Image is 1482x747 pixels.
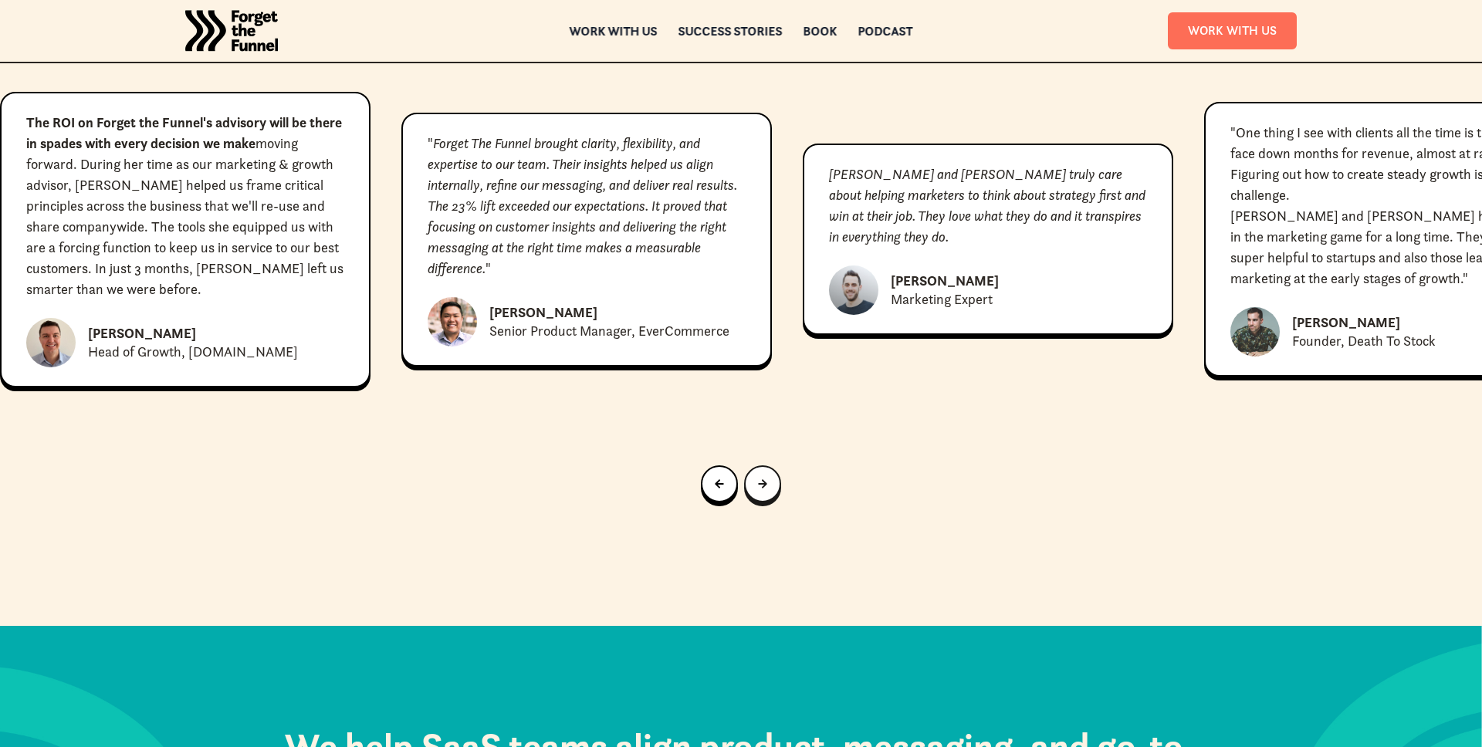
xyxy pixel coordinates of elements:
div: Marketing Expert [891,290,993,309]
a: Success Stories [678,25,783,36]
p: " " [428,133,746,279]
div: [PERSON_NAME] [88,324,196,343]
a: Podcast [858,25,913,36]
strong: The ROI on Forget the Funnel's advisory will be there in spades with every decision we make [26,113,342,152]
em: Forget The Funnel brought clarity, flexibility, and expertise to our team. Their insights helped ... [428,134,737,277]
a: Book [804,25,837,36]
div: Founder, Death To Stock [1292,332,1436,350]
div: [PERSON_NAME] [489,303,597,322]
div: 3 of 30 [401,113,772,367]
div: Head of Growth, [DOMAIN_NAME] [88,343,298,361]
p: moving forward. During her time as our marketing & growth advisor, [PERSON_NAME] helped us frame ... [26,112,344,299]
div: [PERSON_NAME] [891,272,999,290]
a: Next slide [744,465,781,502]
div: Senior Product Manager, EverCommerce [489,322,729,340]
a: Work with us [570,25,658,36]
a: Work With Us [1168,12,1297,49]
a: Previous slide [701,465,738,502]
em: [PERSON_NAME] and [PERSON_NAME] truly care about helping marketers to think about strategy first ... [829,165,1145,245]
div: [PERSON_NAME] [1292,313,1400,332]
div: 4 of 30 [803,144,1173,335]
